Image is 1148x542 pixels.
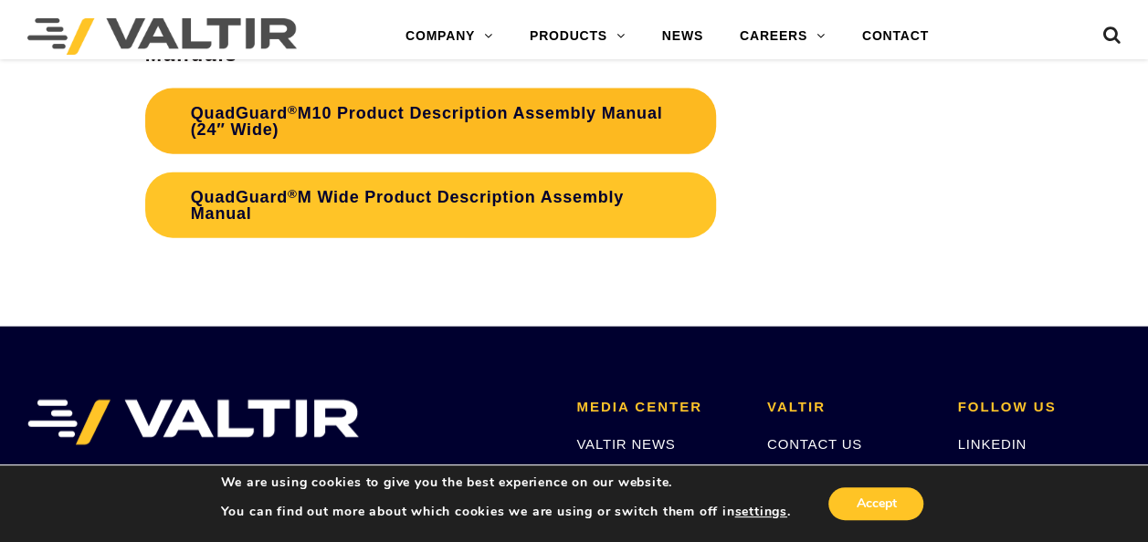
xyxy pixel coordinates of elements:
img: VALTIR [27,400,359,445]
a: CONTACT US [767,436,862,452]
button: settings [734,504,786,520]
a: COMPANY [387,18,511,55]
a: NEWS [644,18,721,55]
h2: FOLLOW US [957,400,1121,415]
a: LINKEDIN [957,436,1027,452]
a: CONTACT [844,18,947,55]
h2: MEDIA CENTER [576,400,740,415]
sup: ® [288,103,298,117]
a: QuadGuard®M Wide Product Description Assembly Manual [145,172,716,238]
button: Accept [828,487,923,520]
strong: Manuals [145,43,238,66]
a: CAREERS [721,18,844,55]
h2: VALTIR [767,400,931,415]
p: You can find out more about which cookies we are using or switch them off in . [221,504,791,520]
a: VALTIR NEWS [576,436,675,452]
sup: ® [288,187,298,201]
img: Valtir [27,18,297,55]
a: PRODUCTS [511,18,644,55]
a: QuadGuard®M10 Product Description Assembly Manual (24″ Wide) [145,89,716,154]
p: We are using cookies to give you the best experience on our website. [221,474,791,491]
